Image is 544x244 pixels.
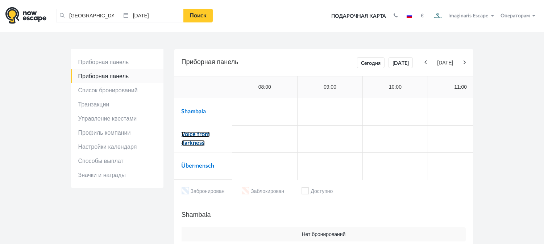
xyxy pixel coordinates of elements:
[407,14,412,18] img: ru.jpg
[182,163,215,169] a: Übermensch
[71,126,163,140] a: Профиль компании
[71,112,163,126] a: Управление квестами
[182,187,225,196] li: Забронирован
[56,9,120,22] input: Город или название квеста
[449,12,489,18] span: Imaginaris Escape
[71,83,163,97] a: Список бронирований
[71,55,163,69] a: Приборная панель
[182,109,206,114] a: Shambala
[357,57,385,68] a: Сегодня
[183,9,213,22] a: Поиск
[71,140,163,154] a: Настройки календаря
[501,13,530,18] span: Операторам
[182,56,466,69] h5: Приборная панель
[302,187,333,196] li: Доступно
[421,13,424,18] strong: €
[429,9,497,23] button: Imaginaris Escape
[182,209,466,220] h5: Shambala
[389,57,413,68] a: [DATE]
[242,187,284,196] li: Заблокирован
[428,59,462,66] span: [DATE]
[417,12,427,20] button: €
[329,8,389,24] a: Подарочная карта
[5,7,46,24] img: logo
[428,76,493,98] td: 11:00
[182,227,466,241] td: Нет бронирований
[71,154,163,168] a: Способы выплат
[120,9,184,22] input: Дата
[71,97,163,112] a: Транзакции
[499,12,539,20] button: Операторам
[182,131,210,146] a: Voice from darkness
[71,69,163,83] a: Приборная панель
[71,168,163,182] a: Значки и награды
